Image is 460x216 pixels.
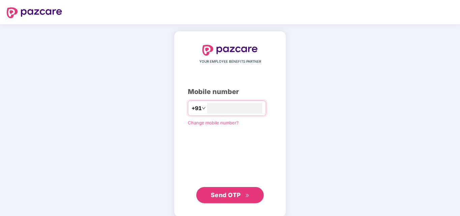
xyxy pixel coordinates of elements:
[196,187,264,203] button: Send OTPdouble-right
[202,45,258,56] img: logo
[245,193,250,198] span: double-right
[7,7,62,18] img: logo
[188,87,272,97] div: Mobile number
[211,191,241,198] span: Send OTP
[199,59,261,64] span: YOUR EMPLOYEE BENEFITS PARTNER
[188,120,239,125] a: Change mobile number?
[202,106,206,110] span: down
[192,104,202,113] span: +91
